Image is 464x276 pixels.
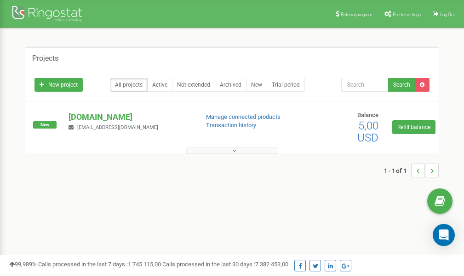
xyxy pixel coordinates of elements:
[433,224,455,246] div: Open Intercom Messenger
[162,261,288,268] span: Calls processed in the last 30 days :
[206,113,281,120] a: Manage connected products
[440,12,455,17] span: Log Out
[393,12,421,17] span: Profile settings
[246,78,267,92] a: New
[69,111,191,123] p: [DOMAIN_NAME]
[34,78,83,92] a: New project
[388,78,415,92] button: Search
[33,121,57,129] span: New
[147,78,172,92] a: Active
[255,261,288,268] u: 7 382 453,00
[357,119,378,144] span: 5,00 USD
[32,54,58,63] h5: Projects
[392,120,435,134] a: Refill balance
[206,122,256,129] a: Transaction history
[77,124,158,130] span: [EMAIL_ADDRESS][DOMAIN_NAME]
[267,78,305,92] a: Trial period
[38,261,161,268] span: Calls processed in the last 7 days :
[341,78,389,92] input: Search
[384,154,439,187] nav: ...
[357,112,378,118] span: Balance
[9,261,37,268] span: 99,989%
[215,78,246,92] a: Archived
[341,12,372,17] span: Referral program
[384,164,411,177] span: 1 - 1 of 1
[110,78,148,92] a: All projects
[128,261,161,268] u: 1 745 115,00
[172,78,215,92] a: Not extended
